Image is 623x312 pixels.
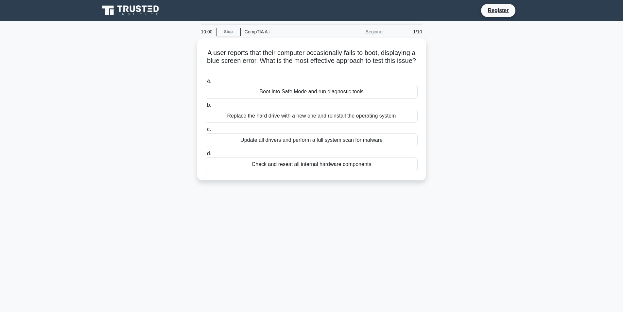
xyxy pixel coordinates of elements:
[388,25,426,38] div: 1/10
[206,85,418,99] div: Boot into Safe Mode and run diagnostic tools
[206,133,418,147] div: Update all drivers and perform a full system scan for malware
[216,28,241,36] a: Stop
[484,6,512,14] a: Register
[205,49,418,73] h5: A user reports that their computer occasionally fails to boot, displaying a blue screen error. Wh...
[206,157,418,171] div: Check and reseat all internal hardware components
[207,151,211,156] span: d.
[207,126,211,132] span: c.
[331,25,388,38] div: Beginner
[197,25,216,38] div: 10:00
[207,102,211,108] span: b.
[241,25,331,38] div: CompTIA A+
[206,109,418,123] div: Replace the hard drive with a new one and reinstall the operating system
[207,78,211,83] span: a.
